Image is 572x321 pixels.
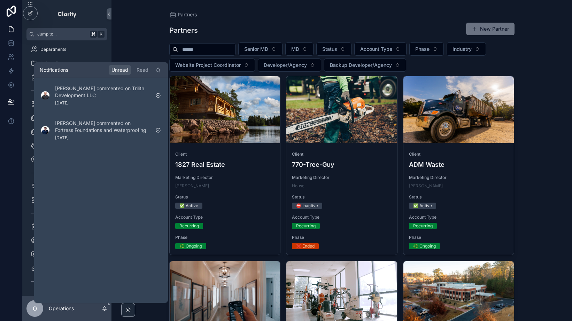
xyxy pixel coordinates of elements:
[175,175,275,180] span: Marketing Director
[169,58,255,72] button: Select Button
[409,183,443,189] a: [PERSON_NAME]
[296,243,315,249] div: ❌ Ended
[409,42,444,56] button: Select Button
[179,223,199,229] div: Recurring
[447,42,486,56] button: Select Button
[26,97,107,110] a: Dashboards
[26,28,107,40] button: Jump to...K
[324,58,406,72] button: Select Button
[179,243,202,249] div: ♻️ Ongoing
[175,235,275,240] span: Phase
[170,76,280,143] div: 1827.webp
[49,305,74,312] p: Operations
[409,175,509,180] span: Marketing Director
[55,100,69,106] p: [DATE]
[175,160,275,169] h4: 1827 Real Estate
[354,42,407,56] button: Select Button
[360,46,392,53] span: Account Type
[26,194,107,206] a: All Expenses
[26,139,107,152] a: Asset Fabrication
[26,153,107,166] a: Account Access Records
[26,180,107,192] a: Expenses
[37,31,87,37] span: Jump to...
[285,42,314,56] button: Select Button
[178,11,197,18] span: Partners
[169,25,198,35] h1: Partners
[413,243,436,249] div: ♻️ Ongoing
[175,183,209,189] a: [PERSON_NAME]
[409,214,509,220] span: Account Type
[26,57,107,70] a: Noloco Forms
[40,61,68,66] span: Noloco Forms
[55,120,150,134] p: [PERSON_NAME] commented on Fortress Foundations and Waterproofing
[40,66,68,73] h1: Notifications
[26,71,107,84] a: Onboarding Review Form
[258,58,321,72] button: Select Button
[286,76,397,143] div: 770-Cropped.webp
[26,234,107,246] a: My Profile
[296,203,318,209] div: ⛔ Inactive
[296,223,316,229] div: Recurring
[292,194,392,200] span: Status
[175,151,275,157] span: Client
[55,135,69,141] p: [DATE]
[292,183,304,189] a: House
[292,235,392,240] span: Phase
[264,62,307,69] span: Developer/Agency
[26,43,107,56] a: Departments
[453,46,472,53] span: Industry
[409,160,509,169] h4: ADM Waste
[175,62,241,69] span: Website Project Coordinator
[316,42,351,56] button: Select Button
[413,223,433,229] div: Recurring
[109,65,131,75] div: Unread
[26,125,107,138] a: One-Time Projects
[292,160,392,169] h4: 770-Tree-Guy
[409,235,509,240] span: Phase
[98,31,104,37] span: K
[26,262,107,274] a: [DOMAIN_NAME]
[244,46,268,53] span: Senior MD
[41,126,49,134] img: Notification icon
[55,85,150,99] p: [PERSON_NAME] commented on Trilith Development LLC
[286,76,397,255] a: Client770-Tree-GuyMarketing DirectorHouseStatus⛔ InactiveAccount TypeRecurringPhase❌ Ended
[26,111,107,124] a: Ongoing Services
[409,194,509,200] span: Status
[179,203,198,209] div: ✅ Active
[33,304,37,313] span: O
[22,40,111,296] div: scrollable content
[134,65,151,75] div: Read
[292,175,392,180] span: Marketing Director
[322,46,337,53] span: Status
[41,91,49,100] img: Notification icon
[169,76,281,255] a: Client1827 Real EstateMarketing Director[PERSON_NAME]Status✅ ActiveAccount TypeRecurringPhase♻️ O...
[291,46,299,53] span: MD
[292,214,392,220] span: Account Type
[415,46,430,53] span: Phase
[175,194,275,200] span: Status
[292,151,392,157] span: Client
[330,62,392,69] span: Backup Developer/Agency
[175,214,275,220] span: Account Type
[169,11,197,18] a: Partners
[40,47,66,52] span: Departments
[57,8,77,19] img: App logo
[409,151,509,157] span: Client
[26,248,107,260] a: Clarity Forms
[466,23,515,35] button: New Partner
[238,42,283,56] button: Select Button
[403,76,514,143] div: adm-Cropped.webp
[403,76,515,255] a: ClientADM WasteMarketing Director[PERSON_NAME]Status✅ ActiveAccount TypeRecurringPhase♻️ Ongoing
[413,203,432,209] div: ✅ Active
[26,220,107,233] a: My Forms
